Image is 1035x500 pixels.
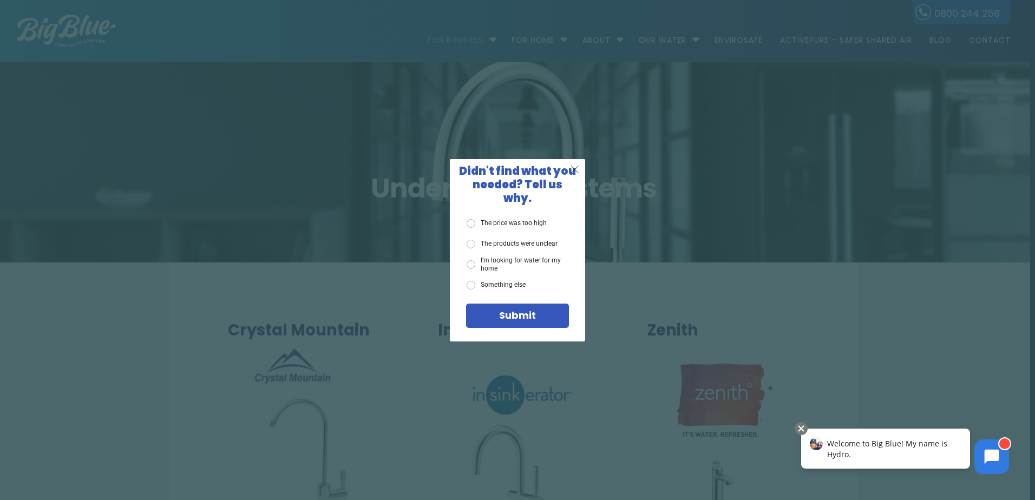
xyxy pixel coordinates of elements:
[467,256,569,272] label: I'm looking for water for my home
[570,162,580,176] span: X
[459,163,576,206] span: Didn't find what you needed? Tell us why.
[467,219,547,228] label: The price was too high
[499,308,536,322] span: Submit
[467,281,526,290] label: Something else
[467,240,558,248] label: The products were unclear
[790,420,1020,485] iframe: Chatbot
